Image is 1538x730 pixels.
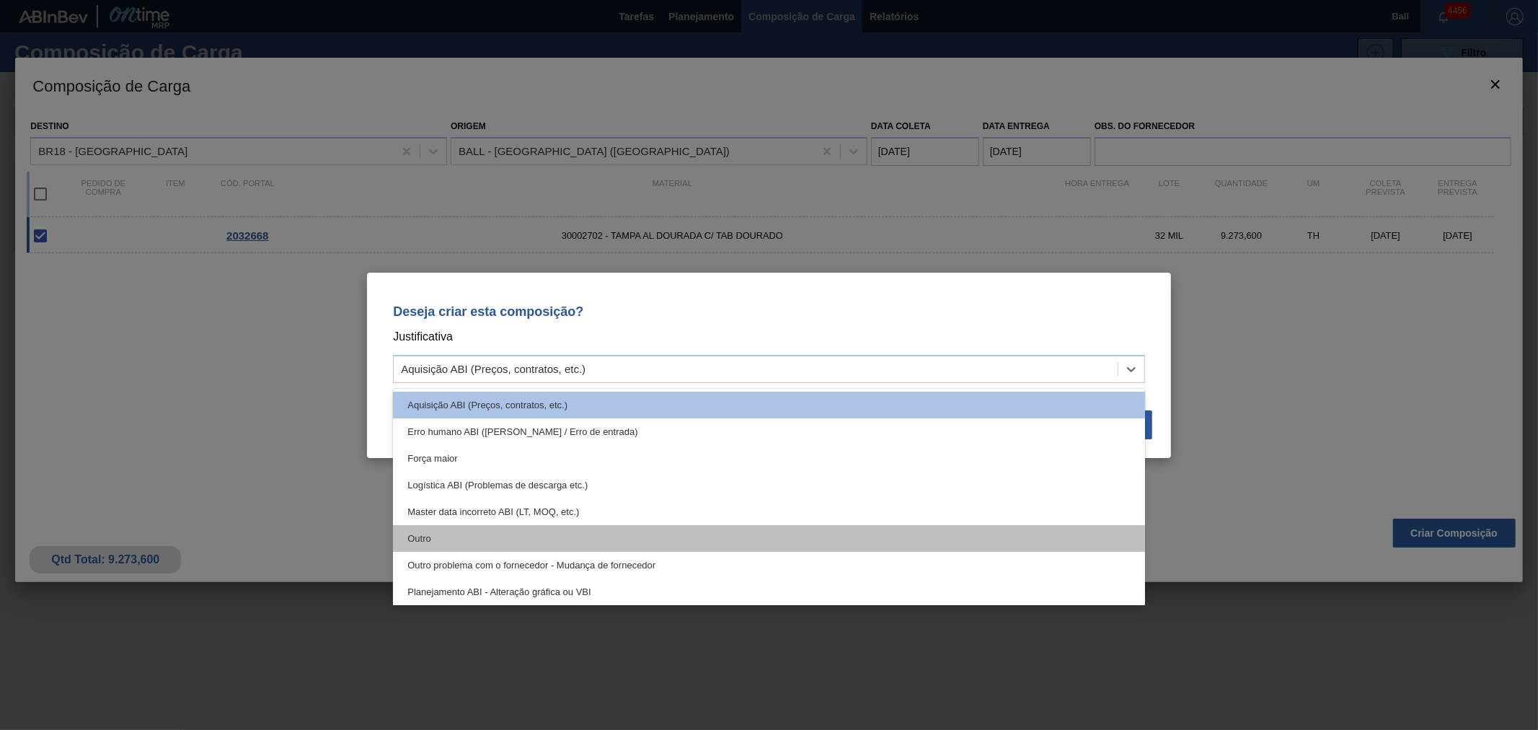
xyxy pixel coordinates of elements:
[393,525,1145,552] div: Outro
[393,472,1145,498] div: Logística ABI (Problemas de descarga etc.)
[393,445,1145,472] div: Força maior
[393,418,1145,445] div: Erro humano ABI ([PERSON_NAME] / Erro de entrada)
[393,579,1145,605] div: Planejamento ABI - Alteração gráfica ou VBI
[393,304,1145,319] p: Deseja criar esta composição?
[393,552,1145,579] div: Outro problema com o fornecedor - Mudança de fornecedor
[393,392,1145,418] div: Aquisição ABI (Preços, contratos, etc.)
[393,327,1145,346] p: Justificativa
[401,363,585,375] div: Aquisição ABI (Preços, contratos, etc.)
[393,498,1145,525] div: Master data incorreto ABI (LT, MOQ, etc.)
